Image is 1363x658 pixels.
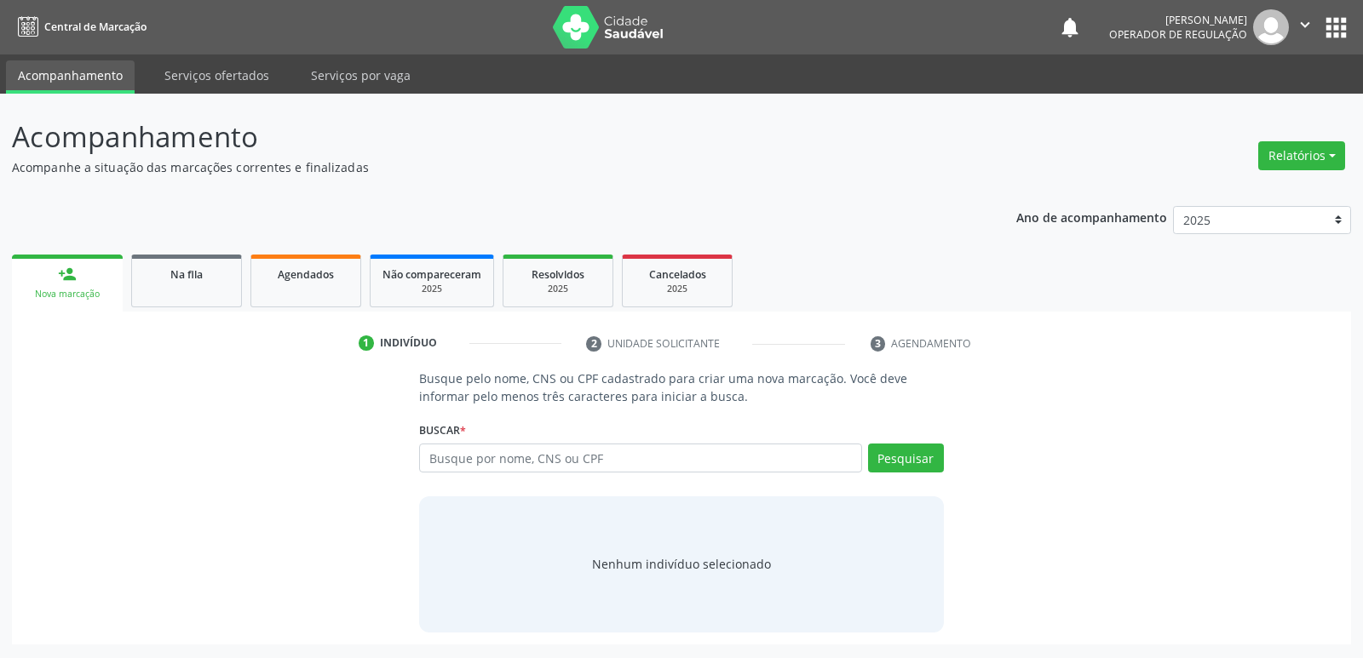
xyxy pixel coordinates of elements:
a: Serviços por vaga [299,60,423,90]
label: Buscar [419,417,466,443]
a: Central de Marcação [12,13,147,41]
button: notifications [1058,15,1082,39]
span: Resolvidos [532,267,584,282]
div: Nova marcação [24,288,111,300]
img: img [1253,9,1289,45]
span: Na fila [170,267,203,282]
span: Agendados [278,267,334,282]
div: person_add [58,265,77,283]
button: Relatórios [1258,141,1345,170]
p: Acompanhe a situação das marcações correntes e finalizadas [12,158,949,176]
span: Não compareceram [382,267,481,282]
div: 2025 [515,283,601,295]
div: Nenhum indivíduo selecionado [592,555,771,573]
div: [PERSON_NAME] [1109,13,1247,27]
button: apps [1321,13,1351,43]
input: Busque por nome, CNS ou CPF [419,443,861,472]
p: Busque pelo nome, CNS ou CPF cadastrado para criar uma nova marcação. Você deve informar pelo men... [419,369,943,405]
div: Indivíduo [380,335,437,351]
div: 1 [359,335,374,351]
button:  [1289,9,1321,45]
i:  [1296,15,1314,34]
a: Serviços ofertados [152,60,281,90]
span: Central de Marcação [44,20,147,34]
a: Acompanhamento [6,60,135,94]
span: Operador de regulação [1109,27,1247,42]
div: 2025 [635,283,720,295]
p: Acompanhamento [12,116,949,158]
div: 2025 [382,283,481,295]
span: Cancelados [649,267,706,282]
p: Ano de acompanhamento [1016,206,1167,227]
button: Pesquisar [868,443,944,472]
